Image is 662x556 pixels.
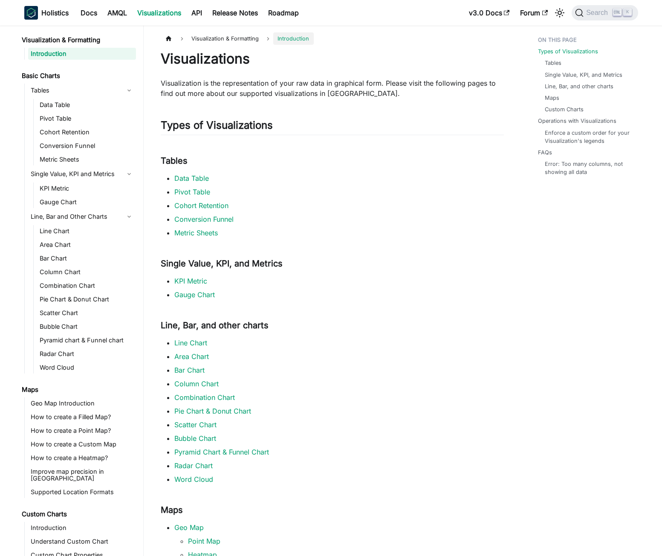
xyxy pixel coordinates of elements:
[161,156,504,166] h3: Tables
[28,438,136,450] a: How to create a Custom Map
[174,290,215,299] a: Gauge Chart
[174,407,251,415] a: Pie Chart & Donut Chart
[132,6,186,20] a: Visualizations
[16,26,144,556] nav: Docs sidebar
[174,523,204,532] a: Geo Map
[538,148,552,156] a: FAQs
[174,448,269,456] a: Pyramid Chart & Funnel Chart
[545,160,630,176] a: Error: Too many columns, not showing all data
[174,352,209,361] a: Area Chart
[464,6,515,20] a: v3.0 Docs
[28,522,136,534] a: Introduction
[28,466,136,484] a: Improve map precision in [GEOGRAPHIC_DATA]
[174,434,216,443] a: Bubble Chart
[515,6,553,20] a: Forum
[273,32,313,45] span: Introduction
[188,537,220,545] a: Point Map
[37,348,136,360] a: Radar Chart
[174,188,210,196] a: Pivot Table
[545,71,622,79] a: Single Value, KPI, and Metrics
[186,6,207,20] a: API
[24,6,69,20] a: HolisticsHolistics
[174,215,234,223] a: Conversion Funnel
[161,50,504,67] h1: Visualizations
[538,47,598,55] a: Types of Visualizations
[37,307,136,319] a: Scatter Chart
[37,225,136,237] a: Line Chart
[24,6,38,20] img: Holistics
[174,174,209,182] a: Data Table
[37,293,136,305] a: Pie Chart & Donut Chart
[37,252,136,264] a: Bar Chart
[28,397,136,409] a: Geo Map Introduction
[37,153,136,165] a: Metric Sheets
[161,258,504,269] h3: Single Value, KPI, and Metrics
[37,321,136,333] a: Bubble Chart
[174,366,205,374] a: Bar Chart
[19,34,136,46] a: Visualization & Formatting
[37,362,136,374] a: Word Cloud
[572,5,638,20] button: Search (Ctrl+K)
[161,320,504,331] h3: Line, Bar, and other charts
[545,94,559,102] a: Maps
[545,105,584,113] a: Custom Charts
[37,99,136,111] a: Data Table
[28,84,136,97] a: Tables
[28,452,136,464] a: How to create a Heatmap?
[161,32,504,45] nav: Breadcrumbs
[545,82,613,90] a: Line, Bar, and other charts
[28,536,136,547] a: Understand Custom Chart
[538,117,616,125] a: Operations with Visualizations
[37,113,136,125] a: Pivot Table
[37,280,136,292] a: Combination Chart
[174,201,228,210] a: Cohort Retention
[174,420,217,429] a: Scatter Chart
[174,461,213,470] a: Radar Chart
[174,393,235,402] a: Combination Chart
[623,9,632,16] kbd: K
[37,126,136,138] a: Cohort Retention
[102,6,132,20] a: AMQL
[207,6,263,20] a: Release Notes
[37,334,136,346] a: Pyramid chart & Funnel chart
[545,59,561,67] a: Tables
[174,475,213,484] a: Word Cloud
[187,32,263,45] span: Visualization & Formatting
[161,505,504,515] h3: Maps
[19,384,136,396] a: Maps
[37,140,136,152] a: Conversion Funnel
[174,229,218,237] a: Metric Sheets
[174,379,219,388] a: Column Chart
[161,119,504,135] h2: Types of Visualizations
[19,508,136,520] a: Custom Charts
[263,6,304,20] a: Roadmap
[161,32,177,45] a: Home page
[28,167,136,181] a: Single Value, KPI and Metrics
[161,78,504,98] p: Visualization is the representation of your raw data in graphical form. Please visit the followin...
[19,70,136,82] a: Basic Charts
[37,266,136,278] a: Column Chart
[28,425,136,437] a: How to create a Point Map?
[41,8,69,18] b: Holistics
[75,6,102,20] a: Docs
[174,277,207,285] a: KPI Metric
[28,486,136,498] a: Supported Location Formats
[37,239,136,251] a: Area Chart
[553,6,567,20] button: Switch between dark and light mode (currently light mode)
[28,210,136,223] a: Line, Bar and Other Charts
[545,129,630,145] a: Enforce a custom order for your Visualization's legends
[584,9,613,17] span: Search
[28,411,136,423] a: How to create a Filled Map?
[37,196,136,208] a: Gauge Chart
[37,182,136,194] a: KPI Metric
[174,339,207,347] a: Line Chart
[28,48,136,60] a: Introduction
